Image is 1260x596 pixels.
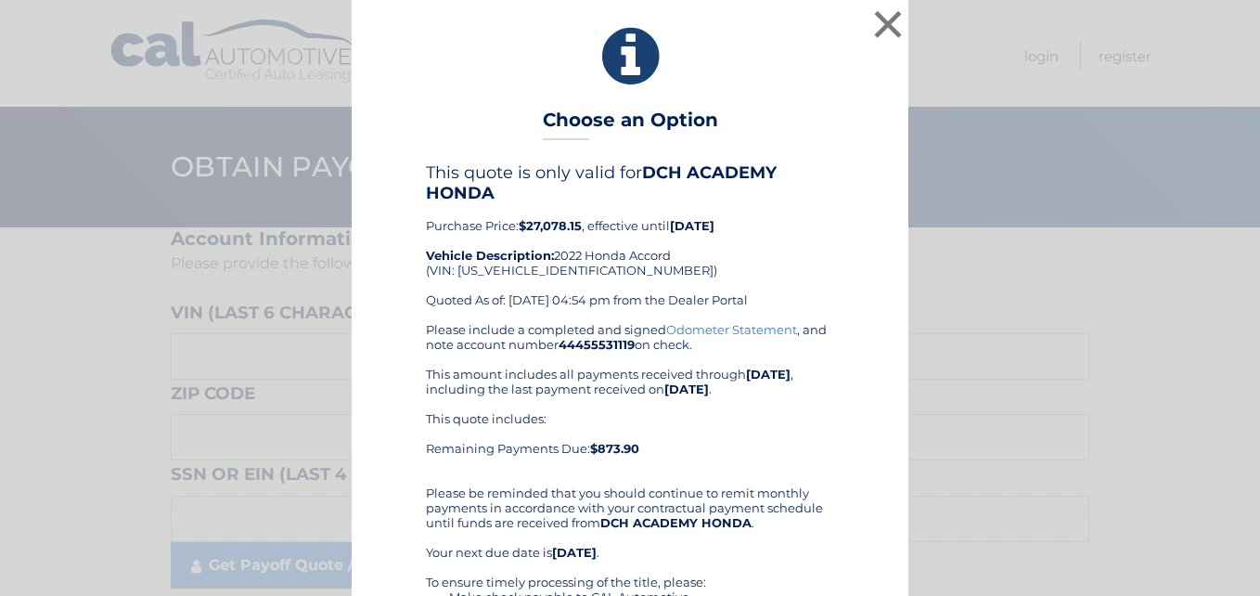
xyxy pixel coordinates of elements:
h4: This quote is only valid for [426,162,834,203]
strong: Vehicle Description: [426,248,554,263]
b: [DATE] [746,367,791,382]
b: 44455531119 [559,337,635,352]
h3: Choose an Option [543,109,718,141]
div: This quote includes: Remaining Payments Due: [426,411,834,471]
b: DCH ACADEMY HONDA [600,515,752,530]
b: $27,078.15 [519,218,582,233]
b: [DATE] [670,218,714,233]
b: DCH ACADEMY HONDA [426,162,777,203]
b: [DATE] [664,382,709,396]
b: $873.90 [590,441,639,456]
b: [DATE] [552,545,597,560]
button: × [869,6,906,43]
div: Purchase Price: , effective until 2022 Honda Accord (VIN: [US_VEHICLE_IDENTIFICATION_NUMBER]) Quo... [426,162,834,322]
a: Odometer Statement [666,322,797,337]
